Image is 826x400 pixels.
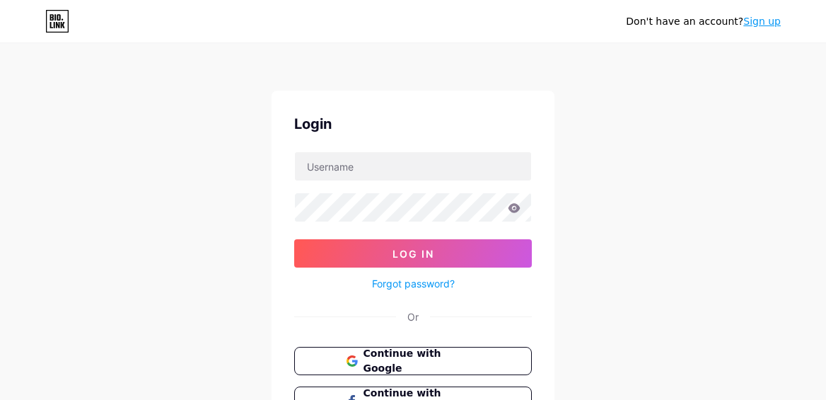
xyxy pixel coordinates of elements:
div: Login [294,113,532,135]
span: Log In [392,248,434,260]
button: Continue with Google [294,347,532,375]
input: Username [295,152,531,181]
a: Forgot password? [372,276,455,291]
a: Sign up [743,16,781,27]
div: Don't have an account? [626,14,781,29]
button: Log In [294,239,532,268]
div: Or [407,309,419,324]
span: Continue with Google [363,346,480,376]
